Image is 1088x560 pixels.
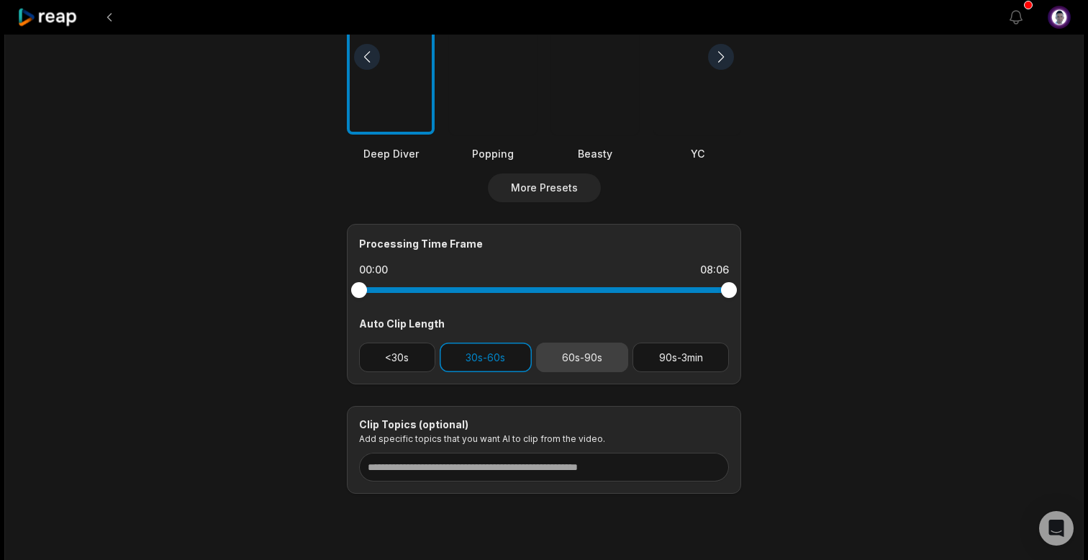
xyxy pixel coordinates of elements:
div: Open Intercom Messenger [1039,511,1074,546]
div: Popping [449,146,537,161]
div: Deep Diver [347,146,435,161]
div: 08:06 [700,263,729,277]
div: Beasty [551,146,639,161]
div: YC [653,146,741,161]
button: More Presets [488,173,601,202]
div: Clip Topics (optional) [359,418,729,431]
p: Add specific topics that you want AI to clip from the video. [359,433,729,444]
div: 00:00 [359,263,388,277]
div: Auto Clip Length [359,316,729,331]
button: 60s-90s [536,343,629,372]
button: <30s [359,343,435,372]
button: 90s-3min [633,343,729,372]
button: 30s-60s [440,343,532,372]
div: Processing Time Frame [359,236,729,251]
